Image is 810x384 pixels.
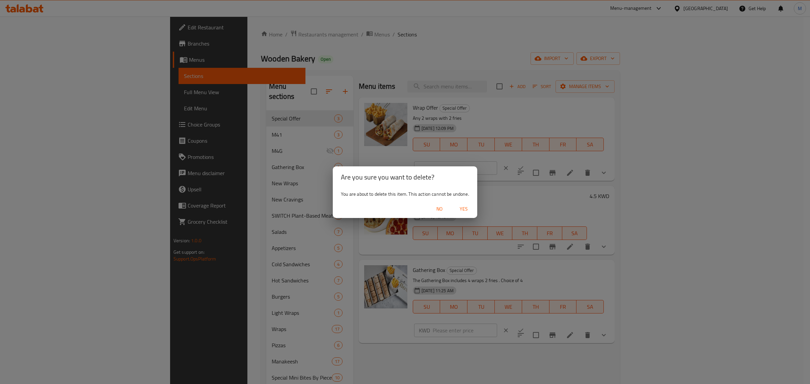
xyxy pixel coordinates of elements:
span: Yes [456,205,472,213]
div: You are about to delete this item. This action cannot be undone. [333,188,477,200]
button: No [429,203,450,215]
h2: Are you sure you want to delete? [341,172,469,183]
button: Yes [453,203,475,215]
span: No [431,205,448,213]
